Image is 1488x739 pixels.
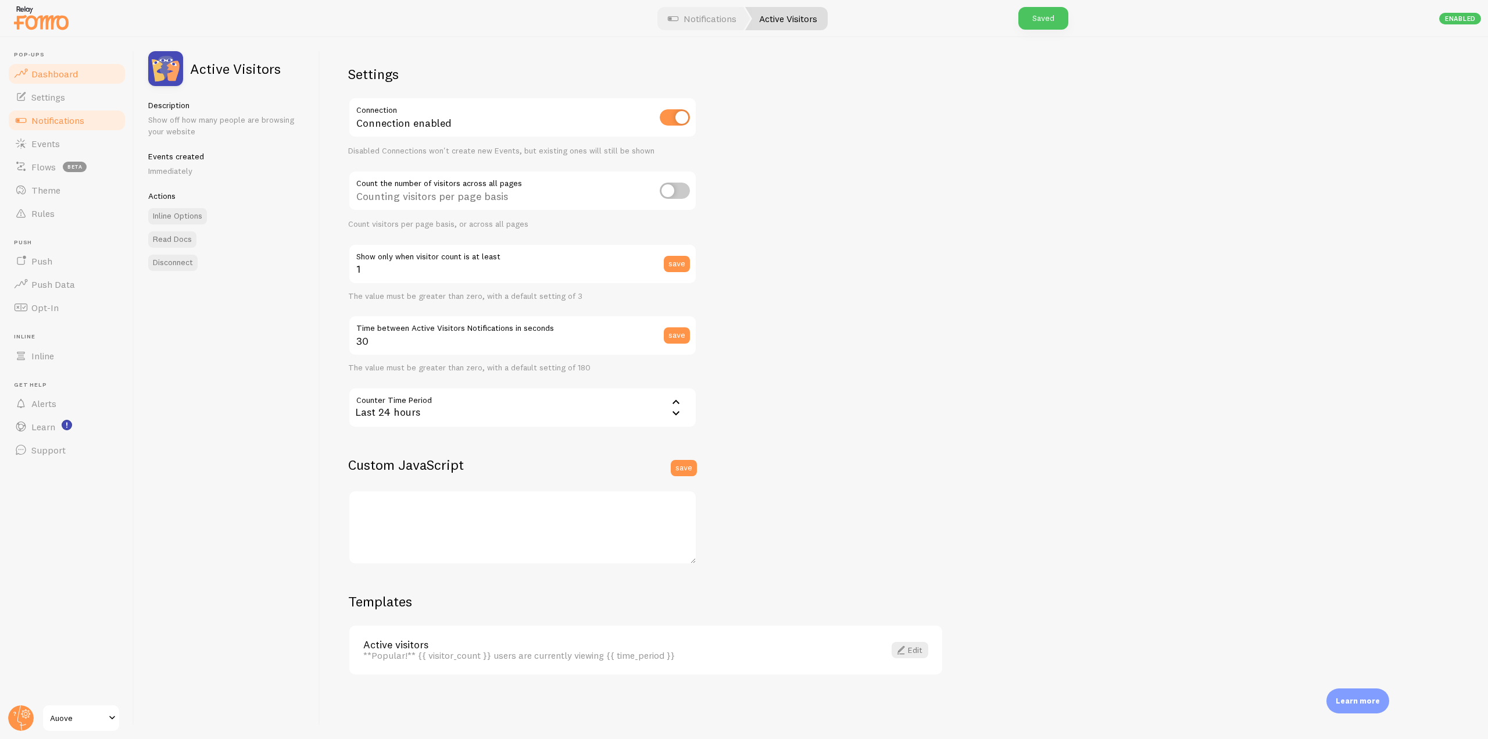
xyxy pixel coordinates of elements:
[7,155,127,178] a: Flows beta
[348,170,697,213] div: Counting visitors per page basis
[14,381,127,389] span: Get Help
[63,162,87,172] span: beta
[7,109,127,132] a: Notifications
[892,642,928,658] a: Edit
[7,132,127,155] a: Events
[363,650,871,661] div: **Popular!** {{ visitor_count }} users are currently viewing {{ time_period }}
[31,91,65,103] span: Settings
[7,85,127,109] a: Settings
[348,244,697,284] input: 3
[148,151,306,162] h5: Events created
[348,363,697,373] div: The value must be greater than zero, with a default setting of 180
[1018,7,1068,30] div: Saved
[31,302,59,313] span: Opt-In
[31,255,52,267] span: Push
[348,146,697,156] div: Disabled Connections won't create new Events, but existing ones will still be shown
[12,3,70,33] img: fomo-relay-logo-orange.svg
[31,421,55,433] span: Learn
[148,51,183,86] img: fomo_icons_pageviews.svg
[31,184,60,196] span: Theme
[363,640,871,650] a: Active visitors
[31,161,56,173] span: Flows
[7,202,127,225] a: Rules
[348,244,697,263] label: Show only when visitor count is at least
[50,711,105,725] span: Auove
[348,291,697,302] div: The value must be greater than zero, with a default setting of 3
[14,51,127,59] span: Pop-ups
[1326,688,1389,713] div: Learn more
[348,592,943,611] h2: Templates
[1336,695,1380,706] p: Learn more
[7,415,127,438] a: Learn
[348,219,697,230] div: Count visitors per page basis, or across all pages
[148,114,306,137] p: Show off how many people are browsing your website
[348,97,697,140] div: Connection enabled
[14,239,127,247] span: Push
[664,256,690,272] button: save
[31,350,54,362] span: Inline
[7,178,127,202] a: Theme
[7,273,127,296] a: Push Data
[348,387,697,428] div: Last 24 hours
[348,456,697,474] h2: Custom JavaScript
[7,344,127,367] a: Inline
[31,398,56,409] span: Alerts
[348,315,697,335] label: Time between Active Visitors Notifications in seconds
[7,392,127,415] a: Alerts
[31,138,60,149] span: Events
[31,279,75,290] span: Push Data
[148,255,198,271] button: Disconnect
[7,249,127,273] a: Push
[7,296,127,319] a: Opt-In
[42,704,120,732] a: Auove
[348,65,697,83] h2: Settings
[148,100,306,110] h5: Description
[148,191,306,201] h5: Actions
[7,62,127,85] a: Dashboard
[7,438,127,462] a: Support
[148,165,306,177] p: Immediately
[31,208,55,219] span: Rules
[31,68,78,80] span: Dashboard
[664,327,690,344] button: save
[348,315,697,356] input: 180
[31,444,66,456] span: Support
[14,333,127,341] span: Inline
[190,62,281,76] h2: Active Visitors
[148,208,207,224] a: Inline Options
[148,231,196,248] a: Read Docs
[31,115,84,126] span: Notifications
[671,460,697,476] button: save
[62,420,72,430] svg: <p>Watch New Feature Tutorials!</p>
